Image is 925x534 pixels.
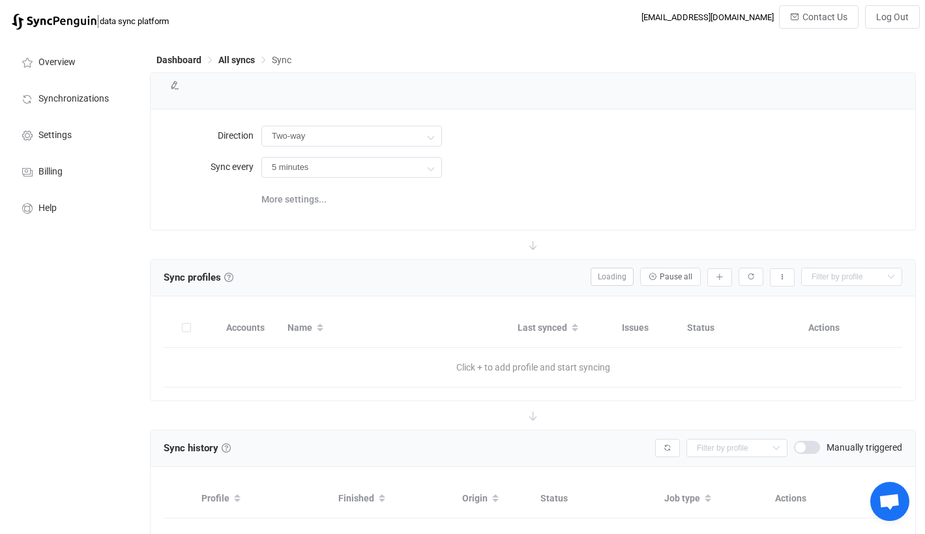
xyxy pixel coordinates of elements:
[96,12,100,30] span: |
[38,57,76,68] span: Overview
[218,55,255,65] span: All syncs
[7,79,137,116] a: Synchronizations
[38,94,109,104] span: Synchronizations
[876,12,909,22] span: Log Out
[7,189,137,225] a: Help
[641,12,774,22] div: [EMAIL_ADDRESS][DOMAIN_NAME]
[12,12,169,30] a: |data sync platform
[865,5,920,29] button: Log Out
[38,167,63,177] span: Billing
[156,55,291,64] div: Breadcrumb
[7,152,137,189] a: Billing
[12,14,96,30] img: syncpenguin.svg
[100,16,169,26] span: data sync platform
[272,55,291,65] span: Sync
[779,5,859,29] button: Contact Us
[870,482,909,521] a: Open chat
[802,12,847,22] span: Contact Us
[156,55,201,65] span: Dashboard
[7,116,137,152] a: Settings
[38,130,72,141] span: Settings
[38,203,57,214] span: Help
[7,43,137,79] a: Overview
